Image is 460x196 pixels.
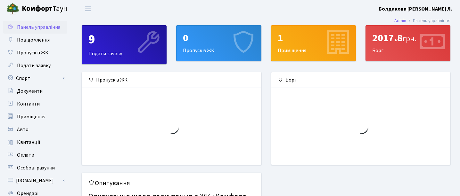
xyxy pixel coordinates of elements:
[385,14,460,27] nav: breadcrumb
[379,5,452,12] b: Болдакова [PERSON_NAME] Л.
[3,161,67,174] a: Особові рахунки
[3,46,67,59] a: Пропуск в ЖК
[176,25,261,61] a: 0Пропуск в ЖК
[271,72,450,88] div: Борг
[88,32,160,47] div: 9
[183,32,254,44] div: 0
[177,26,261,61] div: Пропуск в ЖК
[278,32,349,44] div: 1
[17,113,45,120] span: Приміщення
[17,62,51,69] span: Подати заявку
[3,21,67,34] a: Панель управління
[3,110,67,123] a: Приміщення
[82,72,261,88] div: Пропуск в ЖК
[403,33,416,44] span: грн.
[3,136,67,149] a: Квитанції
[271,26,356,61] div: Приміщення
[17,100,40,107] span: Контакти
[271,25,356,61] a: 1Приміщення
[3,149,67,161] a: Оплати
[17,164,55,171] span: Особові рахунки
[17,24,60,31] span: Панель управління
[406,17,450,24] li: Панель управління
[17,88,43,95] span: Документи
[17,126,29,133] span: Авто
[22,4,53,14] b: Комфорт
[82,25,167,64] a: 9Подати заявку
[3,72,67,85] a: Спорт
[394,17,406,24] a: Admin
[17,139,40,146] span: Квитанції
[6,3,19,15] img: logo.png
[80,4,96,14] button: Переключити навігацію
[82,26,166,64] div: Подати заявку
[3,34,67,46] a: Повідомлення
[379,5,452,13] a: Болдакова [PERSON_NAME] Л.
[88,179,255,187] h5: Опитування
[3,123,67,136] a: Авто
[22,4,67,14] span: Таун
[3,98,67,110] a: Контакти
[17,152,34,159] span: Оплати
[372,32,444,44] div: 2017.8
[17,36,50,43] span: Повідомлення
[17,49,48,56] span: Пропуск в ЖК
[3,85,67,98] a: Документи
[3,174,67,187] a: [DOMAIN_NAME]
[366,26,450,61] div: Борг
[3,59,67,72] a: Подати заявку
